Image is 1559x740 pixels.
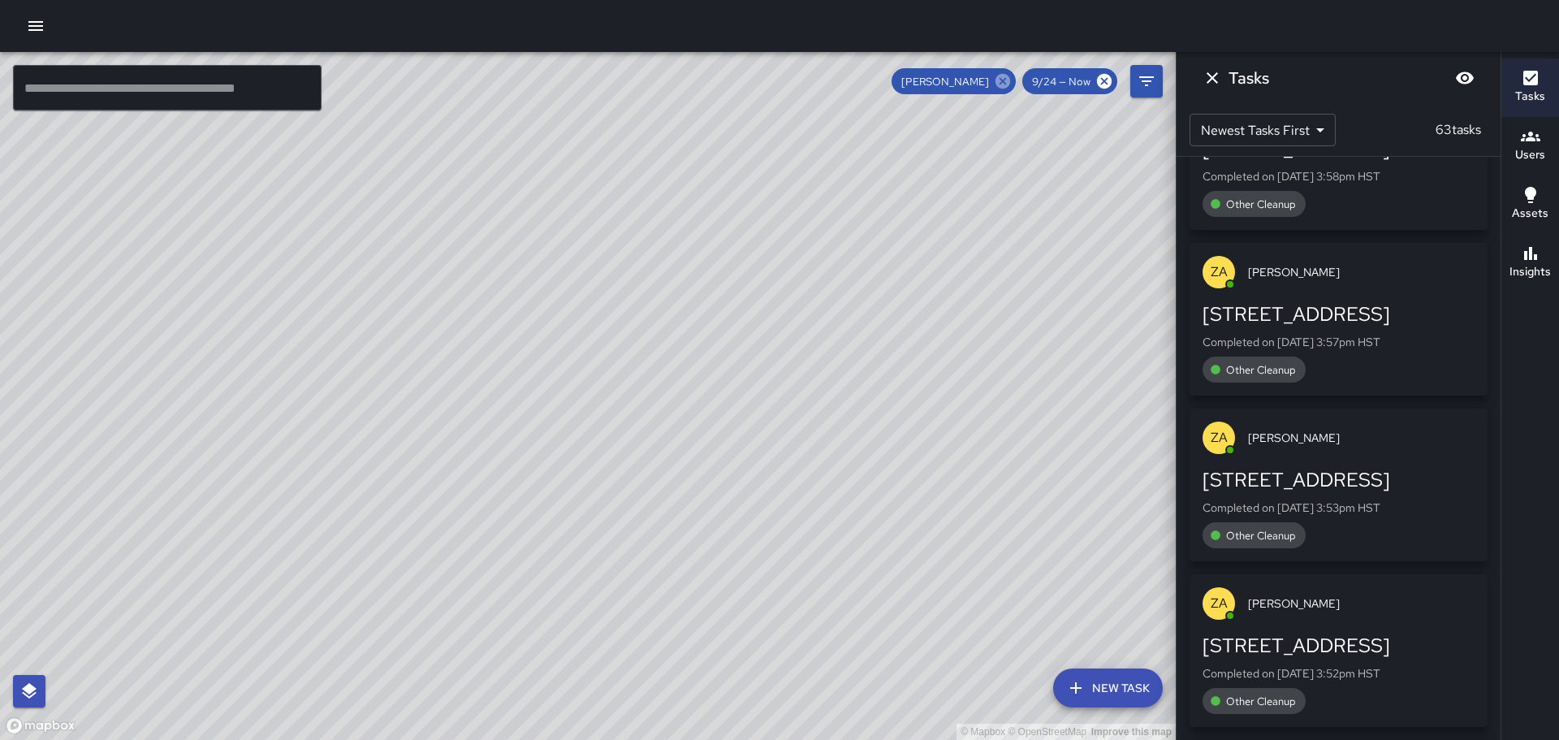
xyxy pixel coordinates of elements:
[1190,574,1488,727] button: ZA[PERSON_NAME][STREET_ADDRESS]Completed on [DATE] 3:52pm HSTOther Cleanup
[1216,197,1306,211] span: Other Cleanup
[1501,234,1559,292] button: Insights
[1203,633,1475,659] div: [STREET_ADDRESS]
[1211,262,1228,282] p: ZA
[1216,529,1306,543] span: Other Cleanup
[1203,334,1475,350] p: Completed on [DATE] 3:57pm HST
[1211,594,1228,613] p: ZA
[1203,168,1475,184] p: Completed on [DATE] 3:58pm HST
[892,68,1016,94] div: [PERSON_NAME]
[1509,263,1551,281] h6: Insights
[1515,146,1545,164] h6: Users
[1196,62,1229,94] button: Dismiss
[1203,665,1475,682] p: Completed on [DATE] 3:52pm HST
[1053,669,1163,708] button: New Task
[1203,301,1475,327] div: [STREET_ADDRESS]
[1190,243,1488,396] button: ZA[PERSON_NAME][STREET_ADDRESS]Completed on [DATE] 3:57pm HSTOther Cleanup
[1216,363,1306,377] span: Other Cleanup
[1501,175,1559,234] button: Assets
[892,75,999,89] span: [PERSON_NAME]
[1248,430,1475,446] span: [PERSON_NAME]
[1211,428,1228,448] p: ZA
[1022,75,1100,89] span: 9/24 — Now
[1512,205,1548,223] h6: Assets
[1130,65,1163,97] button: Filters
[1229,65,1269,91] h6: Tasks
[1449,62,1481,94] button: Blur
[1248,264,1475,280] span: [PERSON_NAME]
[1248,595,1475,612] span: [PERSON_NAME]
[1429,120,1488,140] p: 63 tasks
[1501,58,1559,117] button: Tasks
[1216,695,1306,708] span: Other Cleanup
[1501,117,1559,175] button: Users
[1022,68,1117,94] div: 9/24 — Now
[1190,114,1336,146] div: Newest Tasks First
[1190,409,1488,561] button: ZA[PERSON_NAME][STREET_ADDRESS]Completed on [DATE] 3:53pm HSTOther Cleanup
[1203,467,1475,493] div: [STREET_ADDRESS]
[1203,500,1475,516] p: Completed on [DATE] 3:53pm HST
[1515,88,1545,106] h6: Tasks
